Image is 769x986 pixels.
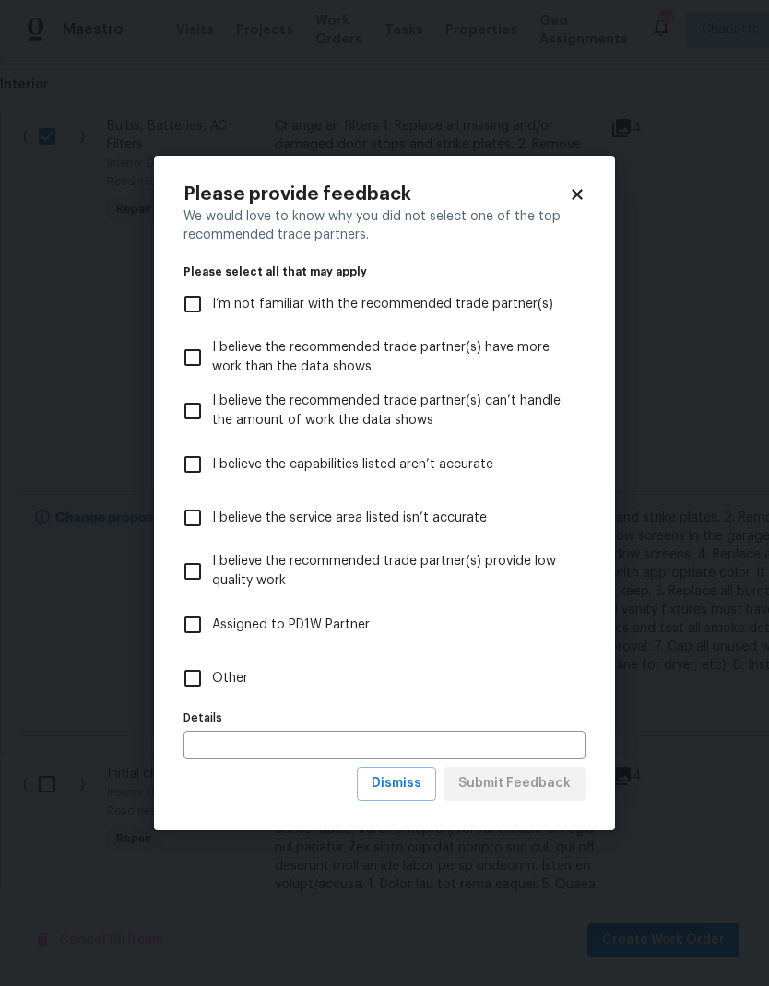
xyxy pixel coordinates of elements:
span: Assigned to PD1W Partner [212,616,370,635]
span: Dismiss [372,772,421,795]
span: I believe the recommended trade partner(s) provide low quality work [212,552,571,591]
h2: Please provide feedback [183,185,569,204]
span: Other [212,669,248,688]
button: Dismiss [357,767,436,801]
span: I believe the recommended trade partner(s) can’t handle the amount of work the data shows [212,392,571,430]
label: Details [183,712,586,723]
span: I believe the capabilities listed aren’t accurate [212,455,493,475]
div: We would love to know why you did not select one of the top recommended trade partners. [183,207,586,244]
span: I believe the service area listed isn’t accurate [212,509,487,528]
legend: Please select all that may apply [183,266,586,277]
span: I’m not familiar with the recommended trade partner(s) [212,295,553,314]
span: I believe the recommended trade partner(s) have more work than the data shows [212,338,571,377]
